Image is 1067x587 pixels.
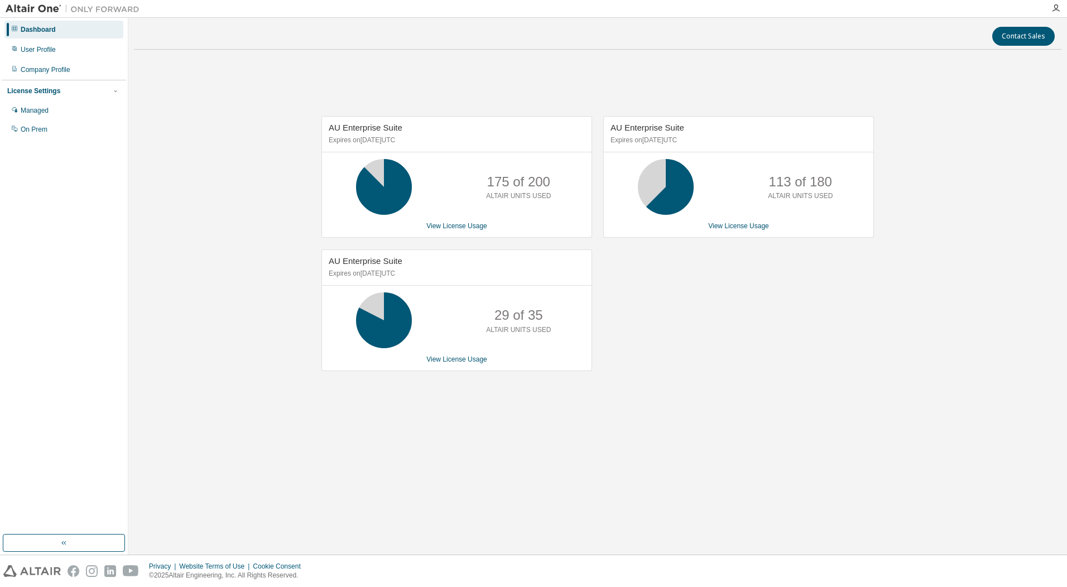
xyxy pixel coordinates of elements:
[253,562,307,571] div: Cookie Consent
[149,571,307,580] p: © 2025 Altair Engineering, Inc. All Rights Reserved.
[708,222,769,230] a: View License Usage
[21,125,47,134] div: On Prem
[329,269,582,278] p: Expires on [DATE] UTC
[769,172,832,191] p: 113 of 180
[329,136,582,145] p: Expires on [DATE] UTC
[68,565,79,577] img: facebook.svg
[7,86,60,95] div: License Settings
[149,562,179,571] div: Privacy
[611,136,864,145] p: Expires on [DATE] UTC
[6,3,145,15] img: Altair One
[329,256,402,266] span: AU Enterprise Suite
[3,565,61,577] img: altair_logo.svg
[123,565,139,577] img: youtube.svg
[992,27,1055,46] button: Contact Sales
[486,325,551,335] p: ALTAIR UNITS USED
[21,45,56,54] div: User Profile
[768,191,833,201] p: ALTAIR UNITS USED
[21,65,70,74] div: Company Profile
[104,565,116,577] img: linkedin.svg
[494,306,543,325] p: 29 of 35
[179,562,253,571] div: Website Terms of Use
[426,355,487,363] a: View License Usage
[329,123,402,132] span: AU Enterprise Suite
[86,565,98,577] img: instagram.svg
[426,222,487,230] a: View License Usage
[611,123,684,132] span: AU Enterprise Suite
[21,106,49,115] div: Managed
[487,172,550,191] p: 175 of 200
[486,191,551,201] p: ALTAIR UNITS USED
[21,25,56,34] div: Dashboard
